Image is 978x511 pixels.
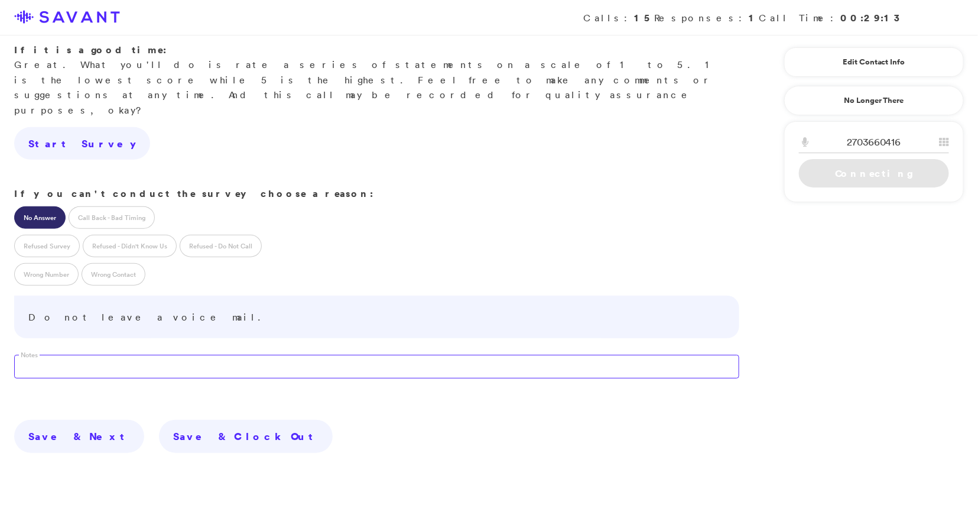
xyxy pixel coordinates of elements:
label: Wrong Number [14,263,79,286]
strong: If you can't conduct the survey choose a reason: [14,187,373,200]
p: Do not leave a voice mail. [28,310,725,325]
p: Great. What you'll do is rate a series of statements on a scale of 1 to 5. 1 is the lowest score ... [14,43,739,118]
a: Connecting [799,159,949,187]
label: Wrong Contact [82,263,145,286]
a: Save & Clock Out [159,420,333,453]
strong: 00:29:13 [840,11,905,24]
a: No Longer There [784,86,964,115]
label: Refused Survey [14,235,80,257]
a: Start Survey [14,127,150,160]
strong: 15 [634,11,654,24]
label: Refused - Didn't Know Us [83,235,177,257]
label: Call Back - Bad Timing [69,206,155,229]
strong: If it is a good time: [14,43,167,56]
strong: 1 [749,11,759,24]
label: Refused - Do Not Call [180,235,262,257]
label: Notes [19,351,40,360]
label: No Answer [14,206,66,229]
a: Save & Next [14,420,144,453]
a: Edit Contact Info [799,53,949,72]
